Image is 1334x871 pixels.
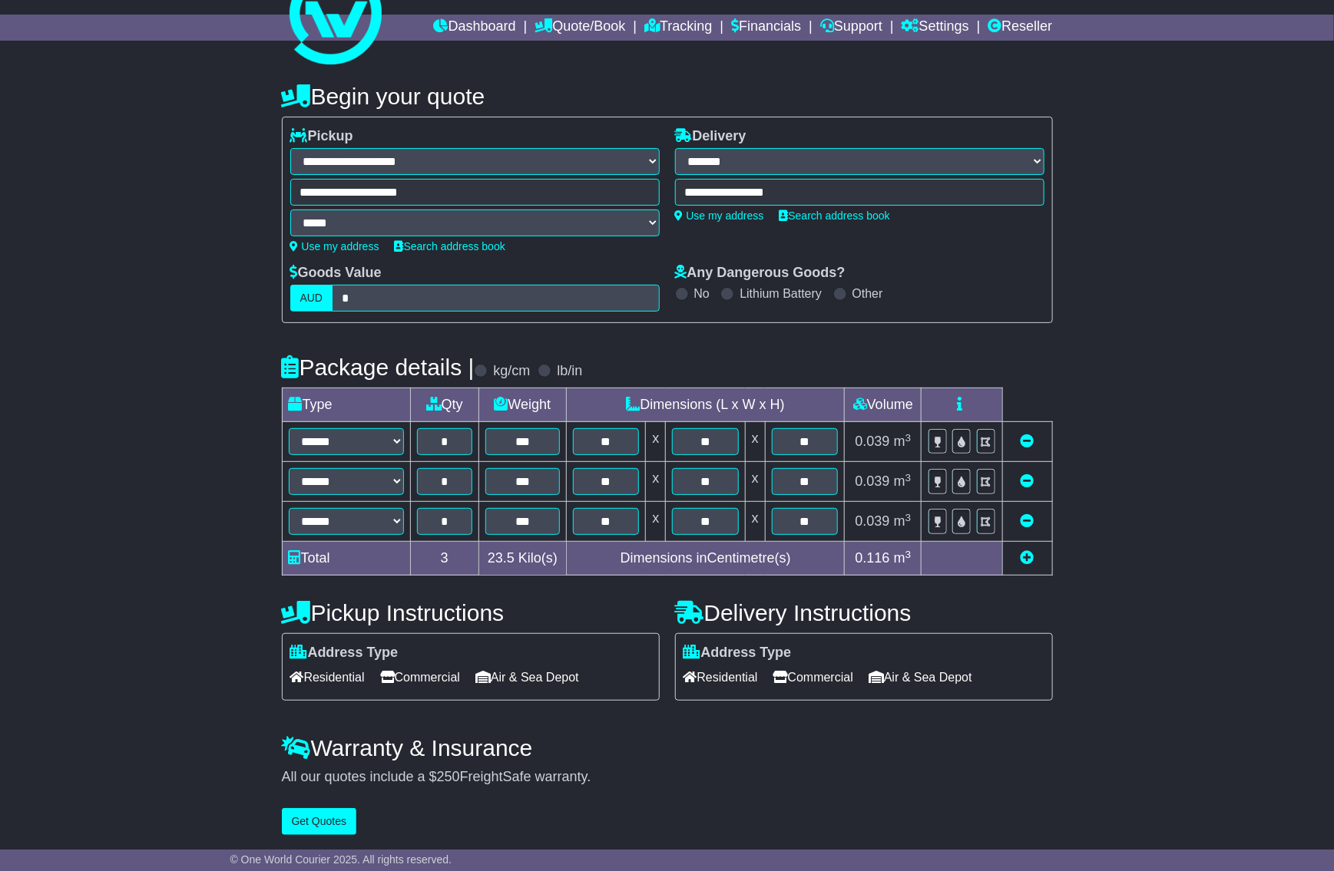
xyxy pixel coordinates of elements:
[282,735,1053,760] h4: Warranty & Insurance
[282,600,660,625] h4: Pickup Instructions
[675,600,1053,625] h4: Delivery Instructions
[478,388,566,422] td: Weight
[1021,434,1034,449] a: Remove this item
[1021,473,1034,489] a: Remove this item
[856,434,890,449] span: 0.039
[675,128,746,145] label: Delivery
[644,15,712,41] a: Tracking
[488,550,515,566] span: 23.5
[675,210,764,222] a: Use my address
[780,210,890,222] a: Search address book
[646,422,666,462] td: x
[894,473,912,489] span: m
[745,462,765,502] td: x
[1021,550,1034,566] a: Add new item
[437,769,460,784] span: 250
[535,15,625,41] a: Quote/Book
[557,363,582,380] label: lb/in
[745,502,765,542] td: x
[282,84,1053,109] h4: Begin your quote
[395,240,505,252] a: Search address book
[290,128,353,145] label: Pickup
[290,645,399,661] label: Address Type
[740,286,822,301] label: Lithium Battery
[894,550,912,566] span: m
[1021,513,1034,529] a: Remove this item
[410,388,478,422] td: Qty
[434,15,516,41] a: Dashboard
[282,769,1053,786] div: All our quotes include a $ FreightSafe warranty.
[856,473,890,489] span: 0.039
[675,265,846,282] label: Any Dangerous Goods?
[493,363,530,380] label: kg/cm
[380,665,460,689] span: Commercial
[905,472,912,483] sup: 3
[646,502,666,542] td: x
[905,512,912,523] sup: 3
[290,265,382,282] label: Goods Value
[905,432,912,444] sup: 3
[902,15,969,41] a: Settings
[230,853,452,866] span: © One World Courier 2025. All rights reserved.
[684,665,758,689] span: Residential
[290,240,379,252] a: Use my address
[856,550,890,566] span: 0.116
[566,388,845,422] td: Dimensions (L x W x H)
[894,434,912,449] span: m
[894,513,912,529] span: m
[852,286,883,301] label: Other
[410,542,478,576] td: 3
[478,542,566,576] td: Kilo(s)
[988,15,1052,41] a: Reseller
[290,285,333,312] label: AUD
[646,462,666,502] td: x
[694,286,710,301] label: No
[820,15,882,41] a: Support
[869,665,972,689] span: Air & Sea Depot
[282,542,410,576] td: Total
[566,542,845,576] td: Dimensions in Centimetre(s)
[856,513,890,529] span: 0.039
[773,665,853,689] span: Commercial
[475,665,579,689] span: Air & Sea Depot
[282,355,475,380] h4: Package details |
[745,422,765,462] td: x
[282,808,357,835] button: Get Quotes
[290,665,365,689] span: Residential
[905,549,912,560] sup: 3
[845,388,922,422] td: Volume
[684,645,792,661] label: Address Type
[731,15,801,41] a: Financials
[282,388,410,422] td: Type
